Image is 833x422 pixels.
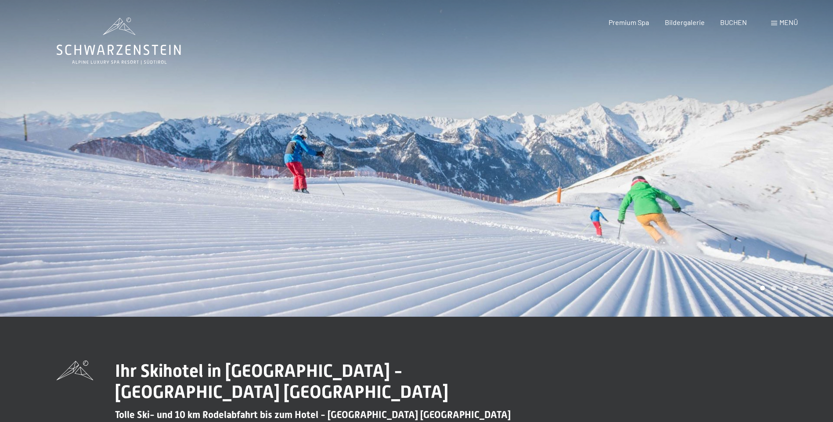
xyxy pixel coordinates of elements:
[665,18,705,26] a: Bildergalerie
[771,286,776,290] div: Carousel Page 2
[782,286,787,290] div: Carousel Page 3
[793,286,798,290] div: Carousel Page 4
[720,18,747,26] a: BUCHEN
[757,286,798,290] div: Carousel Pagination
[115,361,448,402] span: Ihr Skihotel in [GEOGRAPHIC_DATA] - [GEOGRAPHIC_DATA] [GEOGRAPHIC_DATA]
[609,18,649,26] a: Premium Spa
[115,409,511,420] span: Tolle Ski- und 10 km Rodelabfahrt bis zum Hotel - [GEOGRAPHIC_DATA] [GEOGRAPHIC_DATA]
[779,18,798,26] span: Menü
[760,286,765,290] div: Carousel Page 1 (Current Slide)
